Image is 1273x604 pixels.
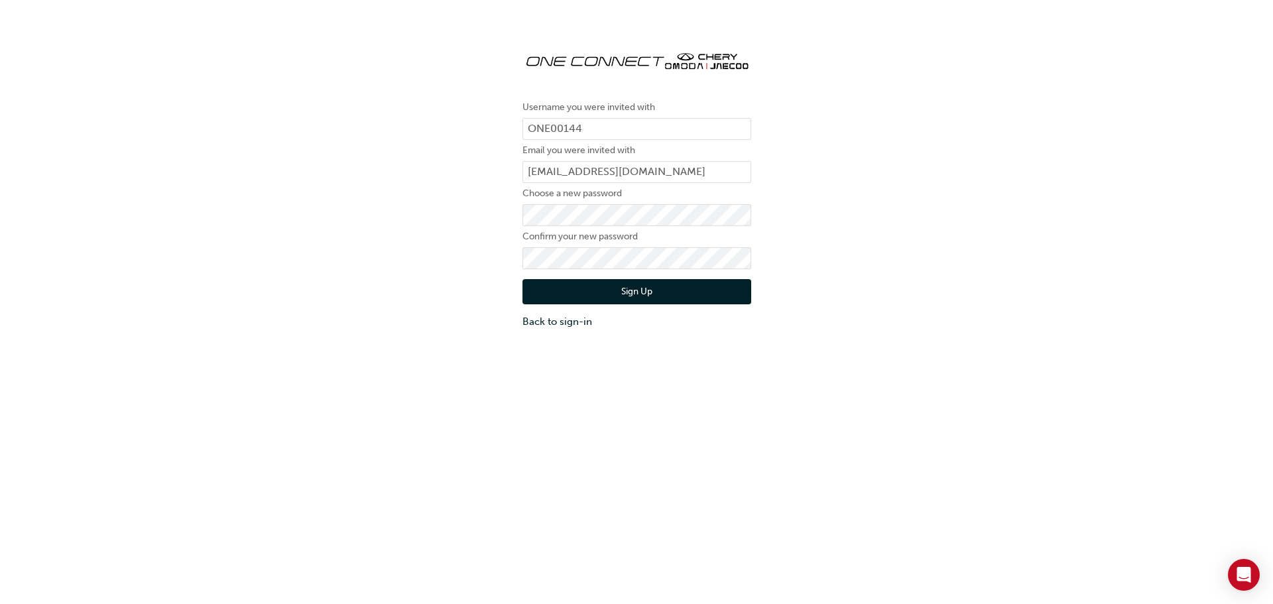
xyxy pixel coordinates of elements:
input: Username [522,118,751,141]
label: Choose a new password [522,186,751,202]
a: Back to sign-in [522,314,751,330]
button: Sign Up [522,279,751,304]
label: Confirm your new password [522,229,751,245]
label: Email you were invited with [522,143,751,158]
label: Username you were invited with [522,99,751,115]
img: oneconnect [522,40,751,80]
div: Open Intercom Messenger [1228,559,1260,591]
